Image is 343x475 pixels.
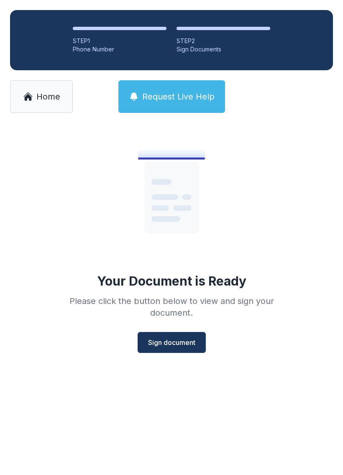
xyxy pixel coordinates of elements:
span: Sign document [148,337,195,347]
div: STEP 2 [177,37,270,45]
span: Home [36,91,60,102]
div: Your Document is Ready [97,273,246,289]
div: STEP 1 [73,37,166,45]
div: Phone Number [73,45,166,54]
div: Sign Documents [177,45,270,54]
span: Request Live Help [142,91,215,102]
div: Please click the button below to view and sign your document. [51,295,292,319]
